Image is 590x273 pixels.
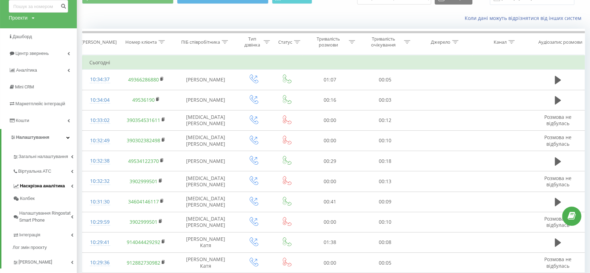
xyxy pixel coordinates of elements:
td: 00:29 [302,151,357,171]
td: 01:38 [302,232,357,252]
a: Коли дані можуть відрізнятися вiд інших систем [465,15,585,21]
td: [MEDICAL_DATA][PERSON_NAME] [175,171,236,192]
span: Аналiтика [16,67,37,73]
td: 00:10 [357,212,413,232]
td: 00:00 [302,171,357,192]
a: Загальні налаштування [13,148,77,163]
td: 00:13 [357,171,413,192]
div: Тривалість очікування [365,36,402,48]
td: 00:05 [357,253,413,273]
td: [PERSON_NAME] Катя [175,232,236,252]
div: 10:33:02 [89,114,110,127]
td: 00:05 [357,70,413,90]
div: [PERSON_NAME] [81,39,117,45]
td: 01:07 [302,70,357,90]
td: 00:00 [302,110,357,130]
div: 10:32:32 [89,174,110,188]
span: [PERSON_NAME] [19,259,52,266]
td: 00:10 [357,130,413,151]
div: Тривалість розмови [310,36,347,48]
td: [MEDICAL_DATA][PERSON_NAME] [175,110,236,130]
td: [MEDICAL_DATA][PERSON_NAME] [175,130,236,151]
div: 10:29:41 [89,236,110,249]
a: 49534122370 [128,158,158,164]
td: [MEDICAL_DATA][PERSON_NAME] [175,212,236,232]
td: 00:09 [357,192,413,212]
td: [PERSON_NAME] [175,70,236,90]
a: 3902999501 [129,218,157,225]
td: 00:03 [357,90,413,110]
span: Налаштування Ringostat Smart Phone [19,210,71,224]
td: Сьогодні [82,56,585,70]
a: Налаштування [1,129,77,146]
span: Розмова не відбулась [544,114,571,127]
a: 34604146117 [128,198,158,205]
div: Джерело [431,39,450,45]
span: Розмова не відбулась [544,215,571,228]
div: Проекти [9,14,28,21]
div: 10:32:38 [89,154,110,168]
span: Розмова не відбулась [544,175,571,188]
span: Лог змін проєкту [13,244,47,251]
div: 10:32:49 [89,134,110,148]
div: 10:31:30 [89,195,110,209]
span: Наскрізна аналітика [20,182,65,189]
a: Налаштування Ringostat Smart Phone [13,205,77,227]
span: Кошти [16,118,29,123]
span: Центр звернень [15,51,49,56]
a: Лог змін проєкту [13,241,77,254]
a: 49366286880 [128,76,158,83]
a: [PERSON_NAME] [13,254,77,268]
td: 00:18 [357,151,413,171]
a: 390354531611 [126,117,160,123]
td: [PERSON_NAME] Катя [175,253,236,273]
span: Загальні налаштування [19,153,68,160]
span: Інтеграція [19,231,40,238]
a: 49536190 [132,96,154,103]
div: Номер клієнта [125,39,157,45]
div: 10:29:36 [89,256,110,270]
a: Інтеграція [13,227,77,241]
td: 00:00 [302,212,357,232]
span: Віртуальна АТС [18,168,51,175]
td: [PERSON_NAME] [175,151,236,171]
td: 00:41 [302,192,357,212]
span: Налаштування [16,135,49,140]
span: Дашборд [13,34,32,39]
a: 390302382498 [126,137,160,144]
div: Аудіозапис розмови [538,39,582,45]
td: [MEDICAL_DATA][PERSON_NAME] [175,192,236,212]
span: Розмова не відбулась [544,256,571,269]
a: Колбек [13,192,77,205]
td: [PERSON_NAME] [175,90,236,110]
div: ПІБ співробітника [181,39,220,45]
span: Розмова не відбулась [544,134,571,147]
td: 00:16 [302,90,357,110]
a: 3902999501 [129,178,157,185]
td: 00:08 [357,232,413,252]
span: Колбек [20,195,35,202]
div: Статус [278,39,292,45]
a: 912882730982 [126,259,160,266]
span: Mini CRM [15,84,34,89]
div: Тип дзвінка [243,36,262,48]
td: 00:00 [302,130,357,151]
a: Наскрізна аналітика [13,178,77,192]
a: 914044429292 [126,239,160,245]
div: Канал [494,39,507,45]
div: 10:29:59 [89,215,110,229]
span: Маркетплейс інтеграцій [15,101,65,106]
td: 00:12 [357,110,413,130]
div: 10:34:37 [89,73,110,86]
div: 10:34:04 [89,93,110,107]
a: Віртуальна АТС [13,163,77,178]
td: 00:00 [302,253,357,273]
